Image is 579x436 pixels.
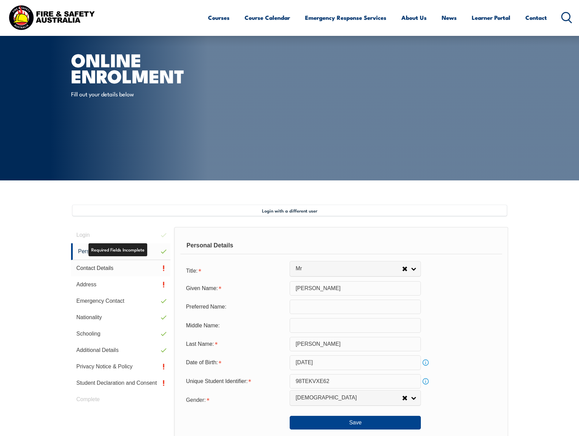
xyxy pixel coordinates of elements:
div: Date of Birth is required. [180,356,290,369]
a: News [442,9,457,27]
a: Course Calendar [245,9,290,27]
div: Preferred Name: [180,300,290,313]
a: Emergency Response Services [305,9,386,27]
a: Contact [525,9,547,27]
div: Given Name is required. [180,282,290,295]
div: Last Name is required. [180,338,290,351]
a: Courses [208,9,230,27]
span: [DEMOGRAPHIC_DATA] [295,394,402,401]
a: Info [421,377,430,386]
div: Personal Details [180,237,502,254]
a: Personal Details [71,243,171,260]
a: Info [421,358,430,367]
input: 10 Characters no 1, 0, O or I [290,374,421,389]
a: Additional Details [71,342,171,358]
a: Student Declaration and Consent [71,375,171,391]
div: Gender is required. [180,393,290,406]
a: Schooling [71,326,171,342]
p: Fill out your details below [71,90,196,98]
h1: Online Enrolment [71,52,240,83]
a: Learner Portal [472,9,510,27]
div: Title is required. [180,263,290,277]
a: Privacy Notice & Policy [71,358,171,375]
button: Save [290,416,421,430]
span: Title: [186,268,197,274]
div: Unique Student Identifier is required. [180,375,290,388]
div: Middle Name: [180,319,290,332]
a: Emergency Contact [71,293,171,309]
a: About Us [401,9,427,27]
span: Login with a different user [262,208,317,213]
a: Address [71,276,171,293]
span: Mr [295,265,402,272]
a: Nationality [71,309,171,326]
span: Gender: [186,397,206,403]
a: Contact Details [71,260,171,276]
input: Select Date... [290,355,421,370]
